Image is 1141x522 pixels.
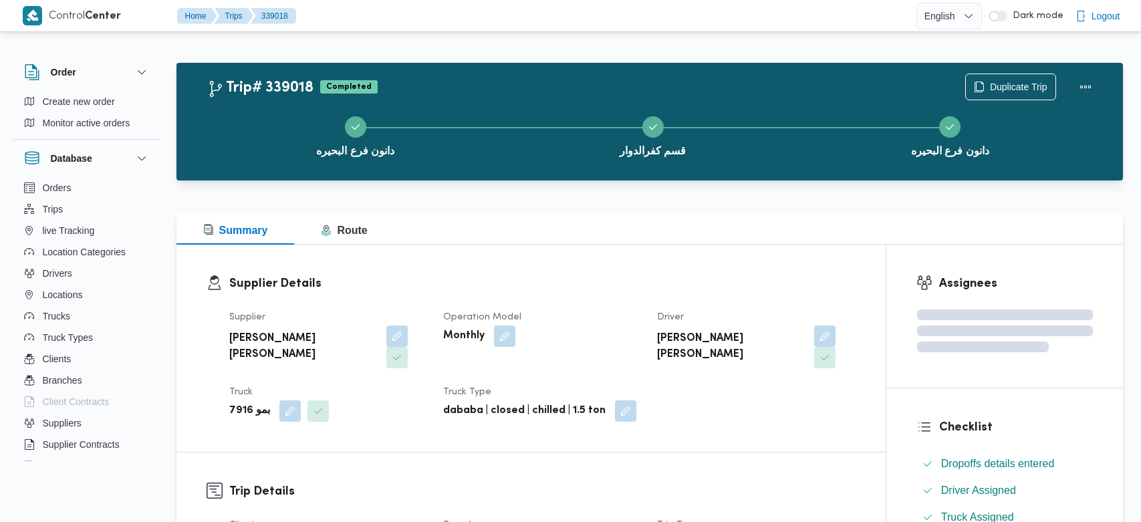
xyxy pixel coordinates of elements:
span: Client Contracts [43,394,110,410]
button: Supplier Contracts [19,434,155,455]
h3: Database [51,150,92,166]
span: Completed [320,80,378,94]
span: Supplier Contracts [43,436,120,452]
button: Location Categories [19,241,155,263]
span: Logout [1092,8,1120,24]
span: Suppliers [43,415,82,431]
button: Clients [19,348,155,370]
button: Devices [19,455,155,477]
span: Drivers [43,265,72,281]
span: Truck Type [443,388,491,396]
h3: Checklist [939,418,1093,436]
span: دانون فرع البحيره [911,143,989,159]
span: Driver [657,313,684,321]
button: Database [24,150,150,166]
span: live Tracking [43,223,95,239]
span: Devices [43,458,76,474]
div: Order [13,91,160,139]
button: دانون فرع البحيره [207,100,505,170]
span: قسم كفرالدوار [620,143,686,159]
span: Truck Types [43,330,93,346]
h3: Assignees [939,275,1093,293]
span: Locations [43,287,83,303]
span: Trucks [43,308,70,324]
span: Operation Model [443,313,521,321]
button: Home [177,8,217,24]
button: Create new order [19,91,155,112]
button: Trips [215,8,253,24]
span: Orders [43,180,72,196]
b: بمو 7916 [229,403,270,419]
button: Trips [19,199,155,220]
span: Location Categories [43,244,126,260]
button: Branches [19,370,155,391]
b: Center [85,11,121,21]
button: Monitor active orders [19,112,155,134]
button: Logout [1070,3,1126,29]
span: Driver Assigned [941,485,1016,496]
button: دانون فرع البحيره [801,100,1099,170]
b: Completed [326,83,372,91]
h2: Trip# 339018 [207,80,313,97]
button: Truck Types [19,327,155,348]
h3: Supplier Details [229,275,856,293]
button: Client Contracts [19,391,155,412]
b: [PERSON_NAME] [PERSON_NAME] [229,331,377,363]
button: Driver Assigned [917,480,1093,501]
span: Truck [229,388,253,396]
span: Dark mode [1007,11,1063,21]
span: دانون فرع البحيره [316,143,394,159]
svg: Step 1 is complete [350,122,361,132]
svg: Step 3 is complete [944,122,955,132]
span: Supplier [229,313,265,321]
img: X8yXhbKr1z7QwAAAABJRU5ErkJggg== [23,6,42,25]
button: Dropoffs details entered [917,453,1093,475]
h3: Trip Details [229,483,856,501]
span: Create new order [43,94,115,110]
span: Summary [203,225,268,236]
b: [PERSON_NAME] [PERSON_NAME] [657,331,805,363]
span: Monitor active orders [43,115,130,131]
div: Database [13,177,160,467]
button: Duplicate Trip [965,74,1056,100]
h3: Order [51,64,76,80]
span: Dropoffs details entered [941,458,1055,469]
button: Trucks [19,305,155,327]
span: Route [321,225,367,236]
span: Trips [43,201,64,217]
button: Locations [19,284,155,305]
b: Monthly [443,328,485,344]
button: 339018 [251,8,296,24]
span: Duplicate Trip [990,79,1047,95]
span: Dropoffs details entered [941,456,1055,472]
button: Actions [1072,74,1099,100]
button: Drivers [19,263,155,284]
button: قسم كفرالدوار [504,100,801,170]
span: Clients [43,351,72,367]
svg: Step 2 is complete [648,122,658,132]
span: Branches [43,372,82,388]
button: live Tracking [19,220,155,241]
span: Driver Assigned [941,483,1016,499]
button: Orders [19,177,155,199]
button: Order [24,64,150,80]
b: dababa | closed | chilled | 1.5 ton [443,403,606,419]
button: Suppliers [19,412,155,434]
